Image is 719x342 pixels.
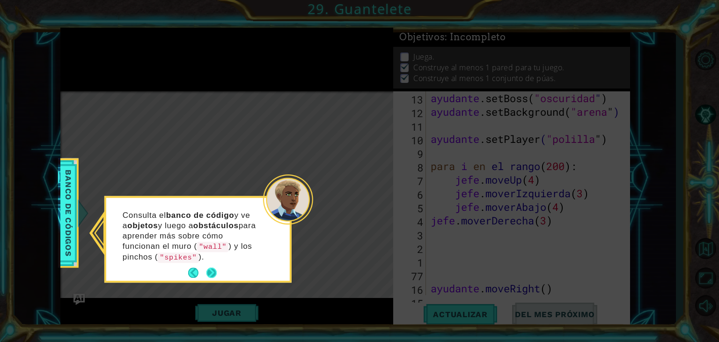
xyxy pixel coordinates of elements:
[127,221,158,230] font: objetos
[166,211,235,220] font: banco de código
[204,265,220,281] button: Próximo
[188,268,206,278] button: Atrás
[158,221,193,230] font: y luego a
[123,211,166,220] font: Consulta el
[158,253,198,263] code: "spikes"
[193,221,239,230] font: obstáculos
[64,170,73,256] font: Banco de códigos
[123,221,256,251] font: para aprender más sobre cómo funcionan el muro (
[197,242,228,252] code: "wall"
[123,242,252,261] font: ) y los pinchos (
[198,253,204,261] font: ).
[123,211,250,230] font: y ve a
